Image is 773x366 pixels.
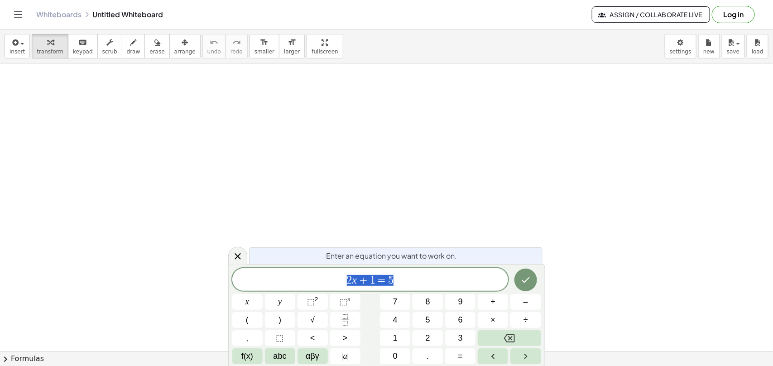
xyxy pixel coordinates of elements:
[712,6,755,23] button: Log in
[127,48,140,55] span: draw
[370,275,375,286] span: 1
[210,37,218,48] i: undo
[380,312,410,328] button: 4
[393,314,398,326] span: 4
[310,314,315,326] span: √
[330,348,360,364] button: Absolute value
[600,10,702,19] span: Assign / Collaborate Live
[380,348,410,364] button: 0
[347,296,350,303] sup: n
[352,274,357,286] var: x
[514,269,537,291] button: Done
[330,330,360,346] button: Greater than
[149,48,164,55] span: erase
[592,6,710,23] button: Assign / Collaborate Live
[250,34,279,58] button: format_sizesmaller
[315,296,318,303] sup: 2
[265,312,295,328] button: )
[458,314,463,326] span: 6
[523,296,528,308] span: –
[330,312,360,328] button: Fraction
[491,314,496,326] span: ×
[330,294,360,310] button: Superscript
[169,34,201,58] button: arrange
[254,48,274,55] span: smaller
[393,350,398,362] span: 0
[97,34,122,58] button: scrub
[232,294,263,310] button: x
[32,34,68,58] button: transform
[478,294,508,310] button: Plus
[326,250,457,261] span: Enter an equation you want to work on.
[413,330,443,346] button: 2
[78,37,87,48] i: keyboard
[278,314,281,326] span: )
[246,314,249,326] span: (
[246,332,249,344] span: ,
[478,330,541,346] button: Backspace
[427,350,429,362] span: .
[375,275,389,286] span: =
[284,48,300,55] span: larger
[752,48,763,55] span: load
[510,312,541,328] button: Divide
[68,34,98,58] button: keyboardkeypad
[413,348,443,364] button: .
[445,312,475,328] button: 6
[174,48,196,55] span: arrange
[102,48,117,55] span: scrub
[310,332,315,344] span: <
[341,350,349,362] span: a
[232,312,263,328] button: (
[347,352,349,361] span: |
[288,37,296,48] i: format_size
[380,294,410,310] button: 7
[37,48,63,55] span: transform
[265,348,295,364] button: Alphabet
[478,312,508,328] button: Times
[298,312,328,328] button: Square root
[357,275,370,286] span: +
[393,296,398,308] span: 7
[232,37,241,48] i: redo
[445,330,475,346] button: 3
[445,348,475,364] button: Equals
[343,332,348,344] span: >
[458,332,463,344] span: 3
[347,275,352,286] span: 2
[698,34,720,58] button: new
[727,48,739,55] span: save
[245,296,249,308] span: x
[278,296,282,308] span: y
[670,48,691,55] span: settings
[426,296,430,308] span: 8
[230,48,243,55] span: redo
[307,297,315,306] span: ⬚
[445,294,475,310] button: 9
[388,275,394,286] span: 5
[491,296,496,308] span: +
[380,330,410,346] button: 1
[36,10,82,19] a: Whiteboards
[73,48,93,55] span: keypad
[11,7,25,22] button: Toggle navigation
[413,312,443,328] button: 5
[144,34,169,58] button: erase
[265,330,295,346] button: Placeholder
[226,34,248,58] button: redoredo
[306,350,319,362] span: αβγ
[510,348,541,364] button: Right arrow
[298,348,328,364] button: Greek alphabet
[298,294,328,310] button: Squared
[665,34,696,58] button: settings
[413,294,443,310] button: 8
[393,332,398,344] span: 1
[279,34,305,58] button: format_sizelarger
[458,296,463,308] span: 9
[298,330,328,346] button: Less than
[722,34,745,58] button: save
[510,294,541,310] button: Minus
[747,34,768,58] button: load
[241,350,253,362] span: f(x)
[122,34,145,58] button: draw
